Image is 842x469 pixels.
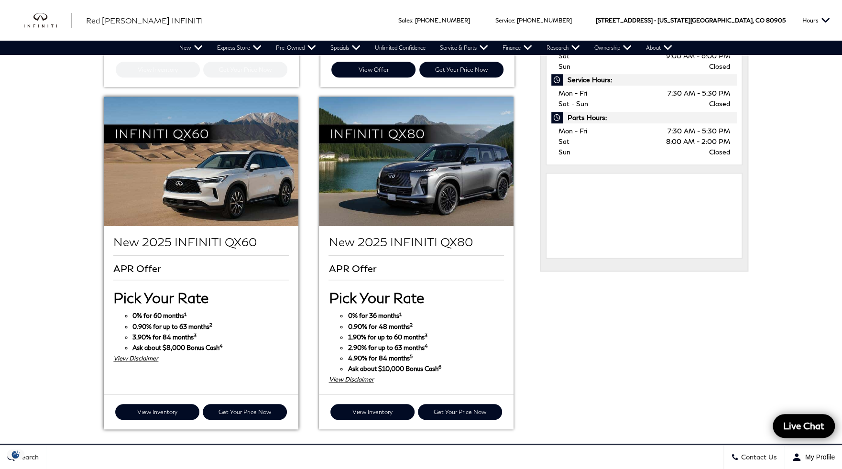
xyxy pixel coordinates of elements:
[203,404,287,420] a: Get Your Price Now
[331,62,416,77] a: View Offer
[558,52,569,60] span: Sat
[24,13,72,28] img: INFINITI
[113,263,164,273] span: APR Offer
[558,148,570,156] span: Sun
[666,51,730,61] span: 9:00 AM - 6:00 PM
[348,333,427,341] strong: 1.90% for up to 60 months
[778,420,829,432] span: Live Chat
[558,99,588,108] span: Sat - Sun
[328,263,379,273] span: APR Offer
[409,353,412,359] sup: 5
[5,449,27,459] img: Opt-Out Icon
[709,98,730,109] span: Closed
[269,41,323,55] a: Pre-Owned
[667,88,730,98] span: 7:30 AM - 5:30 PM
[558,127,587,135] span: Mon - Fri
[709,147,730,157] span: Closed
[113,289,208,306] span: Pick Your Rate
[172,41,210,55] a: New
[210,41,269,55] a: Express Store
[172,41,679,55] nav: Main Navigation
[348,344,427,351] strong: 2.90% for up to 63 months
[418,404,502,420] a: Get Your Price Now
[219,343,223,349] sup: 4
[558,62,570,70] span: Sun
[596,17,786,24] a: [STREET_ADDRESS] • [US_STATE][GEOGRAPHIC_DATA], CO 80905
[209,322,212,327] sup: 2
[113,236,288,248] h2: New 2025 INFINITI QX60
[558,137,569,145] span: Sat
[438,364,441,370] sup: 6
[412,17,414,24] span: :
[113,353,288,363] div: View Disclaimer
[5,449,27,459] section: Click to Open Cookie Consent Modal
[194,332,197,338] sup: 3
[709,61,730,72] span: Closed
[399,311,402,317] sup: 1
[801,453,835,461] span: My Profile
[115,404,199,420] a: View Inventory
[517,17,572,24] a: [PHONE_NUMBER]
[666,136,730,147] span: 8:00 AM - 2:00 PM
[587,41,639,55] a: Ownership
[348,365,441,372] strong: Ask about $10,000 Bonus Cash
[551,178,737,250] iframe: Dealer location map
[348,312,402,319] strong: 0% for 36 months
[184,311,187,317] sup: 1
[398,17,412,24] span: Sales
[551,112,737,123] span: Parts Hours:
[348,354,412,362] strong: 4.90% for 84 months
[495,17,514,24] span: Service
[424,332,427,338] sup: 3
[86,16,203,25] span: Red [PERSON_NAME] INFINITI
[415,17,470,24] a: [PHONE_NUMBER]
[419,62,503,77] a: Get Your Price Now
[24,13,72,28] a: infiniti
[667,126,730,136] span: 7:30 AM - 5:30 PM
[539,41,587,55] a: Research
[424,343,427,349] sup: 4
[86,15,203,26] a: Red [PERSON_NAME] INFINITI
[433,41,495,55] a: Service & Parts
[514,17,515,24] span: :
[104,97,298,226] img: New 2025 INFINITI QX60
[132,344,223,351] strong: Ask about $8,000 Bonus Cash
[15,453,39,461] span: Search
[328,236,503,248] h2: New 2025 INFINITI QX80
[328,374,503,384] div: View Disclaimer
[558,89,587,97] span: Mon - Fri
[328,289,424,306] span: Pick Your Rate
[409,322,412,327] sup: 2
[551,74,737,86] span: Service Hours:
[132,333,197,341] strong: 3.90% for 84 months
[132,323,212,330] strong: 0.90% for up to 63 months
[739,453,777,461] span: Contact Us
[132,312,187,319] strong: 0% for 60 months
[639,41,679,55] a: About
[323,41,368,55] a: Specials
[495,41,539,55] a: Finance
[348,323,412,330] strong: 0.90% for 48 months
[330,404,415,420] a: View Inventory
[319,97,513,226] img: New 2025 INFINITI QX80
[785,445,842,469] button: Open user profile menu
[773,414,835,438] a: Live Chat
[368,41,433,55] a: Unlimited Confidence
